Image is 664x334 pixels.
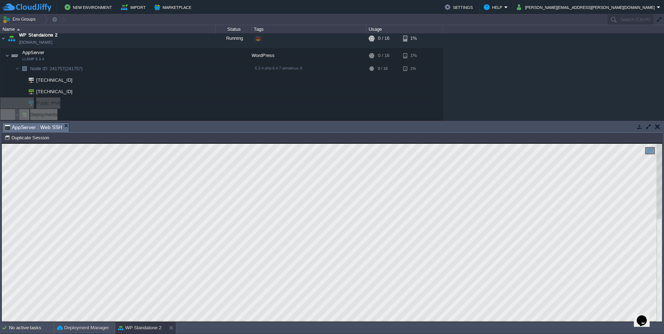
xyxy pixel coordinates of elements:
iframe: chat widget [634,305,657,327]
div: 0 / 16 [378,29,389,48]
button: Import [121,3,148,11]
img: AMDAwAAAACH5BAEAAAAALAAAAAABAAEAAAICRAEAOw== [10,48,20,63]
button: WP Standalone 2 [118,324,162,331]
div: Usage [367,25,443,33]
span: AppServer : Web SSH [5,123,62,132]
a: WP Standalone 2 [19,32,57,39]
span: Node ID: 241757 [29,66,84,72]
div: 0 / 16 [378,48,389,63]
div: 1% [403,29,426,48]
iframe: To enrich screen reader interactions, please activate Accessibility in Grammarly extension settings [2,143,662,322]
button: Marketplace [154,3,193,11]
button: New Environment [65,3,114,11]
span: 6.3.4-php-8.4.7-almalinux-9 [255,66,302,70]
div: Status [216,25,251,33]
img: AMDAwAAAACH5BAEAAAAALAAAAAABAAEAAAICRAEAOw== [19,63,29,74]
span: (241757) [65,66,83,71]
div: Running [216,29,252,48]
button: Env Groups [3,14,38,24]
img: AMDAwAAAACH5BAEAAAAALAAAAAABAAEAAAICRAEAOw== [5,48,9,63]
span: AppServer [22,49,45,56]
button: Duplicate Session [4,134,51,141]
div: 1% [403,63,426,74]
span: Public IPv6 [36,97,61,109]
a: Public IPv6 [36,100,61,106]
img: AMDAwAAAACH5BAEAAAAALAAAAAABAAEAAAICRAEAOw== [15,109,19,120]
img: AMDAwAAAACH5BAEAAAAALAAAAAABAAEAAAICRAEAOw== [24,97,34,109]
img: AMDAwAAAACH5BAEAAAAALAAAAAABAAEAAAICRAEAOw== [19,109,29,120]
a: [TECHNICAL_ID] [36,89,74,94]
a: [DOMAIN_NAME] [19,39,52,46]
div: No active tasks [9,322,54,334]
span: [TECHNICAL_ID] [36,75,74,86]
img: AMDAwAAAACH5BAEAAAAALAAAAAABAAEAAAICRAEAOw== [17,29,20,30]
div: Tags [252,25,366,33]
div: WordPress [252,48,366,63]
button: Settings [445,3,475,11]
img: AMDAwAAAACH5BAEAAAAALAAAAAABAAEAAAICRAEAOw== [15,63,19,74]
img: AMDAwAAAACH5BAEAAAAALAAAAAABAAEAAAICRAEAOw== [0,29,6,48]
img: CloudJiffy [3,3,51,12]
a: AppServerLLSMP 6.3.4 [22,50,45,55]
a: [TECHNICAL_ID] [36,77,74,83]
button: Help [484,3,504,11]
img: AMDAwAAAACH5BAEAAAAALAAAAAABAAEAAAICRAEAOw== [24,75,34,86]
img: AMDAwAAAACH5BAEAAAAALAAAAAABAAEAAAICRAEAOw== [6,29,17,48]
img: AMDAwAAAACH5BAEAAAAALAAAAAABAAEAAAICRAEAOw== [19,97,24,109]
span: [TECHNICAL_ID] [36,86,74,97]
button: Deployment Manager [57,324,109,331]
a: Node ID: 241757(241757) [29,66,84,72]
div: 0 / 16 [378,63,388,74]
img: AMDAwAAAACH5BAEAAAAALAAAAAABAAEAAAICRAEAOw== [24,86,34,97]
button: [PERSON_NAME][EMAIL_ADDRESS][PERSON_NAME][DOMAIN_NAME] [517,3,657,11]
img: AMDAwAAAACH5BAEAAAAALAAAAAABAAEAAAICRAEAOw== [19,86,24,97]
span: LLSMP 6.3.4 [22,57,44,61]
div: 1% [403,48,426,63]
a: Deployments [29,111,59,118]
img: AMDAwAAAACH5BAEAAAAALAAAAAABAAEAAAICRAEAOw== [19,75,24,86]
div: Name [1,25,215,33]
